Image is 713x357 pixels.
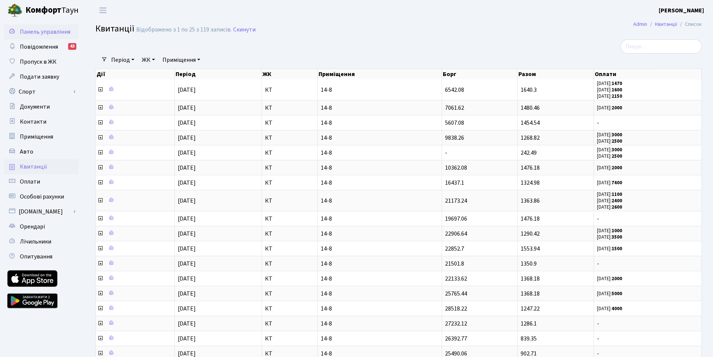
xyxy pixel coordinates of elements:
[597,290,622,297] small: [DATE]:
[20,43,58,51] span: Повідомлення
[20,193,64,201] span: Особові рахунки
[612,146,622,153] b: 3000
[612,164,622,171] b: 2000
[445,215,467,223] span: 19697.06
[321,291,439,297] span: 14-8
[4,144,79,159] a: Авто
[265,261,315,267] span: КТ
[318,69,442,79] th: Приміщення
[612,275,622,282] b: 2000
[321,276,439,282] span: 14-8
[233,26,256,33] a: Скинути
[178,260,196,268] span: [DATE]
[178,290,196,298] span: [DATE]
[445,134,464,142] span: 9838.26
[521,149,537,157] span: 242.49
[4,249,79,264] a: Опитування
[597,245,622,252] small: [DATE]:
[597,87,622,93] small: [DATE]:
[265,336,315,342] span: КТ
[321,180,439,186] span: 14-8
[265,321,315,327] span: КТ
[159,54,203,66] a: Приміщення
[445,260,464,268] span: 21501.8
[521,197,540,205] span: 1363.86
[521,320,537,328] span: 1286.1
[597,105,622,111] small: [DATE]:
[321,150,439,156] span: 14-8
[597,227,622,234] small: [DATE]:
[68,43,76,50] div: 43
[521,230,540,238] span: 1290.42
[445,275,467,283] span: 22133.62
[612,204,622,211] b: 2600
[445,335,467,343] span: 26392.77
[265,216,315,222] span: КТ
[4,84,79,99] a: Спорт
[20,118,46,126] span: Контакти
[445,149,447,157] span: -
[518,69,594,79] th: Разом
[612,138,622,145] b: 2500
[265,246,315,252] span: КТ
[612,80,622,87] b: 1470
[597,153,622,160] small: [DATE]:
[597,351,698,357] span: -
[20,133,53,141] span: Приміщення
[20,73,59,81] span: Подати заявку
[521,275,540,283] span: 1368.18
[321,135,439,141] span: 14-8
[25,4,61,16] b: Комфорт
[594,69,702,79] th: Оплати
[178,86,196,94] span: [DATE]
[321,216,439,222] span: 14-8
[442,69,517,79] th: Борг
[265,150,315,156] span: КТ
[178,104,196,112] span: [DATE]
[597,120,698,126] span: -
[20,28,70,36] span: Панель управління
[4,39,79,54] a: Повідомлення43
[265,276,315,282] span: КТ
[20,58,57,66] span: Пропуск в ЖК
[321,105,439,111] span: 14-8
[445,104,464,112] span: 7061.62
[659,6,704,15] a: [PERSON_NAME]
[655,20,677,28] a: Квитанції
[178,197,196,205] span: [DATE]
[521,119,540,127] span: 1454.54
[178,119,196,127] span: [DATE]
[521,335,537,343] span: 839.35
[265,120,315,126] span: КТ
[7,3,22,18] img: logo.png
[521,290,540,298] span: 1368.18
[178,305,196,313] span: [DATE]
[178,164,196,172] span: [DATE]
[4,204,79,219] a: [DOMAIN_NAME]
[445,197,467,205] span: 21173.24
[139,54,158,66] a: ЖК
[265,306,315,312] span: КТ
[178,320,196,328] span: [DATE]
[521,260,537,268] span: 1350.9
[612,245,622,252] b: 1500
[321,231,439,237] span: 14-8
[612,131,622,138] b: 3000
[4,54,79,69] a: Пропуск в ЖК
[677,20,702,28] li: Список
[445,230,467,238] span: 22906.64
[597,164,622,171] small: [DATE]:
[265,231,315,237] span: КТ
[445,290,467,298] span: 25765.44
[265,291,315,297] span: КТ
[612,179,622,186] b: 7400
[4,234,79,249] a: Лічильники
[445,86,464,94] span: 6542.08
[20,163,47,171] span: Квитанції
[445,320,467,328] span: 27232.12
[597,80,622,87] small: [DATE]:
[262,69,318,79] th: ЖК
[521,86,537,94] span: 1640.3
[521,305,540,313] span: 1247.22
